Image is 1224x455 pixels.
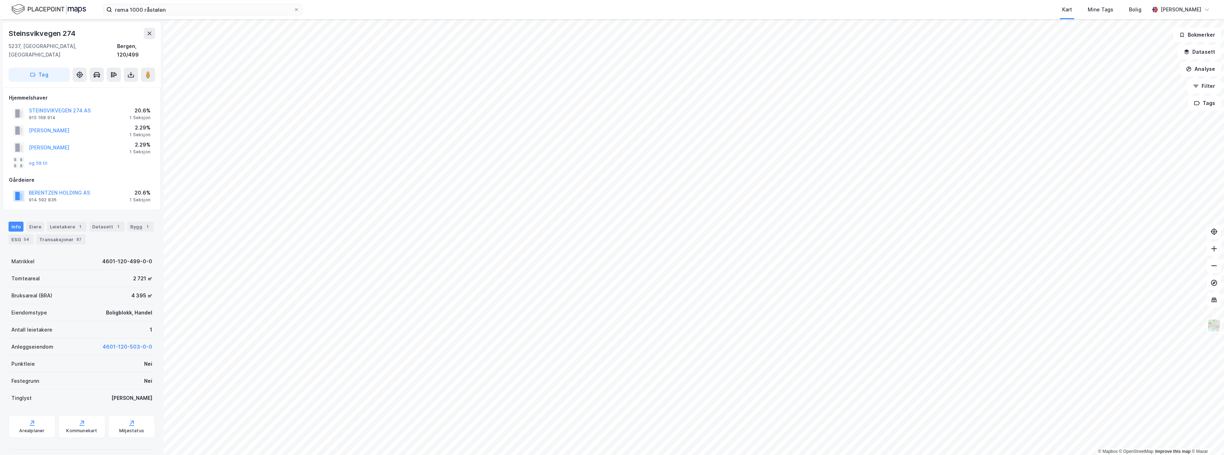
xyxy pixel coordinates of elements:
div: Transaksjoner [36,234,86,244]
div: 1 [150,326,152,334]
button: Tag [9,68,70,82]
button: Bokmerker [1173,28,1221,42]
a: Mapbox [1098,449,1118,454]
div: 20.6% [130,189,151,197]
img: Z [1207,319,1221,332]
div: Anleggseiendom [11,343,53,351]
div: Eiere [26,222,44,232]
div: Boligblokk, Handel [106,308,152,317]
div: Bergen, 120/499 [117,42,155,59]
div: 1 [76,223,84,230]
button: Filter [1187,79,1221,93]
div: 4 395 ㎡ [131,291,152,300]
div: 1 [115,223,122,230]
div: Kommunekart [66,428,97,434]
div: Datasett [89,222,125,232]
div: Arealplaner [19,428,44,434]
div: 915 168 914 [29,115,56,121]
div: Steinsvikvegen 274 [9,28,76,39]
div: Antall leietakere [11,326,52,334]
div: 1 [144,223,151,230]
div: Festegrunn [11,377,39,385]
div: 1 Seksjon [130,132,151,138]
div: 20.6% [130,106,151,115]
img: logo.f888ab2527a4732fd821a326f86c7f29.svg [11,3,86,16]
div: Nei [144,377,152,385]
div: Tomteareal [11,274,40,283]
div: Leietakere [47,222,86,232]
div: 87 [75,236,83,243]
div: Eiendomstype [11,308,47,317]
div: Bolig [1129,5,1141,14]
a: OpenStreetMap [1119,449,1154,454]
div: Info [9,222,23,232]
div: Mine Tags [1088,5,1113,14]
div: 4601-120-499-0-0 [102,257,152,266]
button: Tags [1188,96,1221,110]
button: Analyse [1180,62,1221,76]
div: 1 Seksjon [130,197,151,203]
div: 5237, [GEOGRAPHIC_DATA], [GEOGRAPHIC_DATA] [9,42,117,59]
div: Kontrollprogram for chat [1188,421,1224,455]
a: Improve this map [1155,449,1191,454]
div: 1 Seksjon [130,149,151,155]
iframe: Chat Widget [1188,421,1224,455]
div: 2.29% [130,123,151,132]
div: 2 721 ㎡ [133,274,152,283]
button: Datasett [1178,45,1221,59]
div: Matrikkel [11,257,35,266]
div: Bruksareal (BRA) [11,291,52,300]
div: Tinglyst [11,394,32,402]
div: Kart [1062,5,1072,14]
div: Punktleie [11,360,35,368]
div: Hjemmelshaver [9,94,155,102]
div: 2.29% [130,141,151,149]
div: ESG [9,234,33,244]
div: 914 592 836 [29,197,57,203]
div: Gårdeiere [9,176,155,184]
div: Bygg [127,222,154,232]
div: Nei [144,360,152,368]
div: Miljøstatus [119,428,144,434]
button: 4601-120-503-0-0 [102,343,152,351]
div: 1 Seksjon [130,115,151,121]
div: [PERSON_NAME] [111,394,152,402]
input: Søk på adresse, matrikkel, gårdeiere, leietakere eller personer [112,4,294,15]
div: [PERSON_NAME] [1161,5,1201,14]
div: 54 [22,236,31,243]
